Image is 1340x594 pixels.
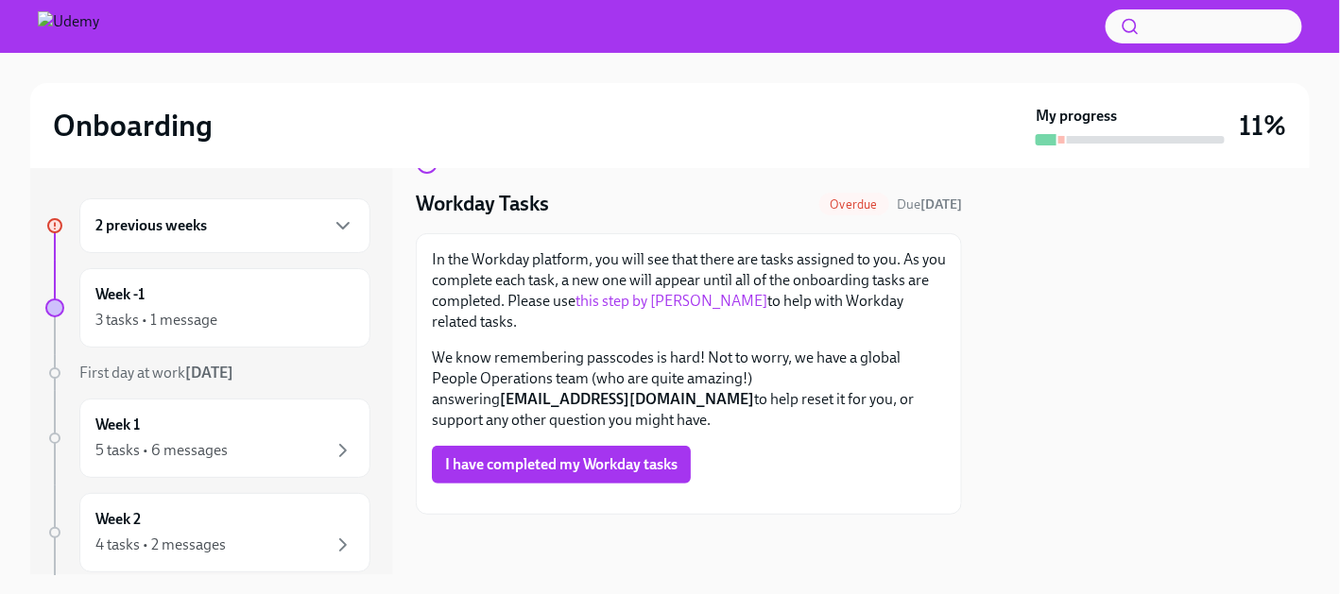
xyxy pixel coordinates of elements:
[185,364,233,382] strong: [DATE]
[38,11,99,42] img: Udemy
[920,196,962,212] strong: [DATE]
[432,348,946,431] p: We know remembering passcodes is hard! Not to worry, we have a global People Operations team (who...
[500,390,754,408] strong: [EMAIL_ADDRESS][DOMAIN_NAME]
[897,195,962,213] span: August 18th, 2025 11:00
[445,455,678,474] span: I have completed my Workday tasks
[576,292,767,310] a: this step by [PERSON_NAME]
[432,446,691,484] button: I have completed my Workday tasks
[1036,106,1117,127] strong: My progress
[819,197,889,212] span: Overdue
[45,399,370,478] a: Week 15 tasks • 6 messages
[432,249,946,332] p: In the Workday platform, you will see that there are tasks assigned to you. As you complete each ...
[1240,109,1287,143] h3: 11%
[79,198,370,253] div: 2 previous weeks
[79,364,233,382] span: First day at work
[897,196,962,212] span: Due
[95,535,226,555] div: 4 tasks • 2 messages
[95,310,217,331] div: 3 tasks • 1 message
[45,363,370,383] a: First day at work[DATE]
[95,215,207,236] h6: 2 previous weeks
[416,190,549,218] h4: Workday Tasks
[53,107,213,144] h2: Onboarding
[95,284,145,305] h6: Week -1
[45,268,370,348] a: Week -13 tasks • 1 message
[95,509,141,530] h6: Week 2
[95,440,228,461] div: 5 tasks • 6 messages
[95,415,140,435] h6: Week 1
[45,493,370,572] a: Week 24 tasks • 2 messages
